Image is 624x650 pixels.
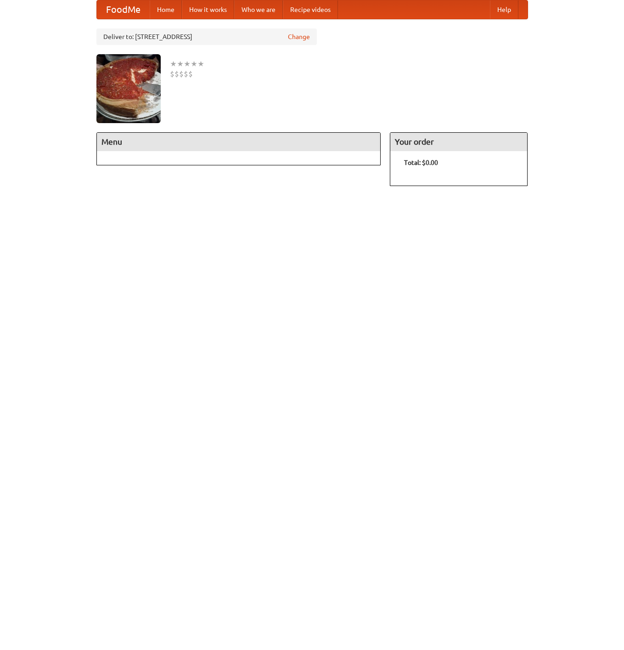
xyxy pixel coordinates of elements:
li: ★ [177,59,184,69]
a: How it works [182,0,234,19]
li: $ [188,69,193,79]
li: ★ [184,59,191,69]
li: $ [174,69,179,79]
li: ★ [197,59,204,69]
li: ★ [191,59,197,69]
img: angular.jpg [96,54,161,123]
h4: Menu [97,133,381,151]
h4: Your order [390,133,527,151]
a: Help [490,0,518,19]
li: $ [179,69,184,79]
li: $ [184,69,188,79]
div: Deliver to: [STREET_ADDRESS] [96,28,317,45]
li: ★ [170,59,177,69]
a: Recipe videos [283,0,338,19]
li: $ [170,69,174,79]
b: Total: $0.00 [404,159,438,166]
a: Who we are [234,0,283,19]
a: FoodMe [97,0,150,19]
a: Home [150,0,182,19]
a: Change [288,32,310,41]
